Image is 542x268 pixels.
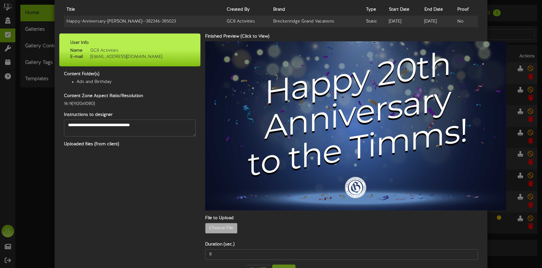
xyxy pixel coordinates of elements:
td: [DATE] [386,16,422,27]
td: GC8 Activities [224,16,271,27]
label: Finished Preview (Click to View) [200,33,483,40]
th: Type [364,4,386,16]
li: Ads and Birthday [77,79,196,85]
img: 9fd04c6f-e79b-4a01-9091-3891c3863249.jpg [205,41,506,210]
td: [DATE] [422,16,455,27]
th: Title [64,4,224,16]
td: Breckenridge Grand Vacations [271,16,363,27]
strong: E-mail [70,54,83,59]
span: GC8 Activities [82,48,119,53]
label: Uploaded files (from client) [59,141,200,147]
th: Start Date [386,4,422,16]
label: Duration (sec.) [200,241,483,248]
th: End Date [422,4,455,16]
strong: Name [70,48,82,53]
td: Happy-Anniversary-[PERSON_NAME]--382346 - 385023 [64,16,224,27]
th: Proof [455,4,478,16]
span: [EMAIL_ADDRESS][DOMAIN_NAME] [83,54,162,59]
td: Static [364,16,386,27]
th: Created By [224,4,271,16]
label: Instructions to designer [59,112,200,118]
div: 16:9 ( 1920x1080 ) [59,101,200,107]
label: Content Folder(s) [59,71,200,77]
label: User Info [66,40,194,46]
label: File to Upload [200,215,483,221]
td: No [455,16,478,27]
label: Content Zone Aspect Ratio/Resolution [59,93,200,99]
th: Brand [271,4,363,16]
